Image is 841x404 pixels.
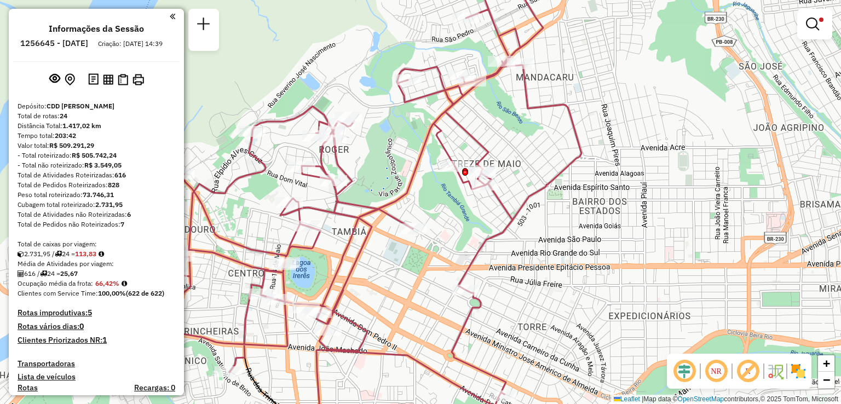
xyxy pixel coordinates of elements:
div: Total de rotas: [18,111,175,121]
img: Fluxo de ruas [767,362,784,380]
span: Ocultar NR [703,358,729,384]
div: Total de caixas por viagem: [18,239,175,249]
a: Zoom out [818,372,834,388]
strong: 828 [108,181,119,189]
strong: 1 [102,335,107,345]
strong: R$ 509.291,29 [49,141,94,149]
span: Ocupação média da frota: [18,279,93,287]
div: 2.731,95 / 24 = [18,249,175,259]
strong: 24 [60,112,67,120]
h4: Recargas: 0 [134,383,175,393]
strong: 203:42 [55,131,76,140]
div: Tempo total: [18,131,175,141]
div: Map data © contributors,© 2025 TomTom, Microsoft [611,395,841,404]
span: Exibir rótulo [735,358,761,384]
strong: 1.417,02 km [62,122,101,130]
a: OpenStreetMap [678,395,724,403]
strong: 5 [88,308,92,318]
div: Distância Total: [18,121,175,131]
a: Zoom in [818,355,834,372]
a: Clique aqui para minimizar o painel [170,10,175,22]
h4: Transportadoras [18,359,175,368]
strong: 73.746,31 [83,191,114,199]
span: Clientes com Service Time: [18,289,98,297]
strong: 66,42% [95,279,119,287]
strong: R$ 3.549,05 [84,161,122,169]
img: Exibir/Ocultar setores [790,362,807,380]
button: Centralizar mapa no depósito ou ponto de apoio [62,71,77,88]
strong: 113,83 [75,250,96,258]
i: Total de Atividades [18,270,24,277]
span: | [642,395,643,403]
button: Imprimir Rotas [130,72,146,88]
strong: 6 [127,210,131,218]
button: Visualizar relatório de Roteirização [101,72,116,86]
div: Total de Pedidos não Roteirizados: [18,220,175,229]
em: Média calculada utilizando a maior ocupação (%Peso ou %Cubagem) de cada rota da sessão. Rotas cro... [122,280,127,287]
strong: 0 [79,321,84,331]
h4: Rotas improdutivas: [18,308,175,318]
strong: 616 [114,171,126,179]
span: − [823,373,830,386]
h4: Rotas vários dias: [18,322,175,331]
h6: 1256645 - [DATE] [20,38,88,48]
i: Cubagem total roteirizado [18,251,24,257]
a: Leaflet [614,395,640,403]
div: Depósito: [18,101,175,111]
span: + [823,356,830,370]
strong: 25,67 [60,269,78,278]
span: Filtro Ativo [819,18,823,22]
button: Visualizar Romaneio [116,72,130,88]
i: Total de rotas [55,251,62,257]
button: Logs desbloquear sessão [86,71,101,88]
strong: R$ 505.742,24 [72,151,117,159]
strong: 100,00% [98,289,126,297]
div: Média de Atividades por viagem: [18,259,175,269]
h4: Informações da Sessão [49,24,144,34]
i: Meta Caixas/viagem: 146,45 Diferença: -32,62 [99,251,104,257]
div: Total de Atividades Roteirizadas: [18,170,175,180]
div: Criação: [DATE] 14:39 [94,39,167,49]
div: - Total roteirizado: [18,151,175,160]
div: Total de Pedidos Roteirizados: [18,180,175,190]
strong: (622 de 622) [126,289,164,297]
div: 616 / 24 = [18,269,175,279]
a: Rotas [18,383,38,393]
span: Ocultar deslocamento [671,358,698,384]
h4: Clientes Priorizados NR: [18,336,175,345]
strong: 2.731,95 [95,200,123,209]
i: Total de rotas [40,270,47,277]
div: Cubagem total roteirizado: [18,200,175,210]
button: Exibir sessão original [47,71,62,88]
div: Total de Atividades não Roteirizadas: [18,210,175,220]
strong: 7 [120,220,124,228]
a: Exibir filtros [802,13,828,35]
div: Peso total roteirizado: [18,190,175,200]
a: Nova sessão e pesquisa [193,13,215,38]
strong: CDD [PERSON_NAME] [47,102,114,110]
div: Valor total: [18,141,175,151]
div: - Total não roteirizado: [18,160,175,170]
h4: Lista de veículos [18,372,175,382]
